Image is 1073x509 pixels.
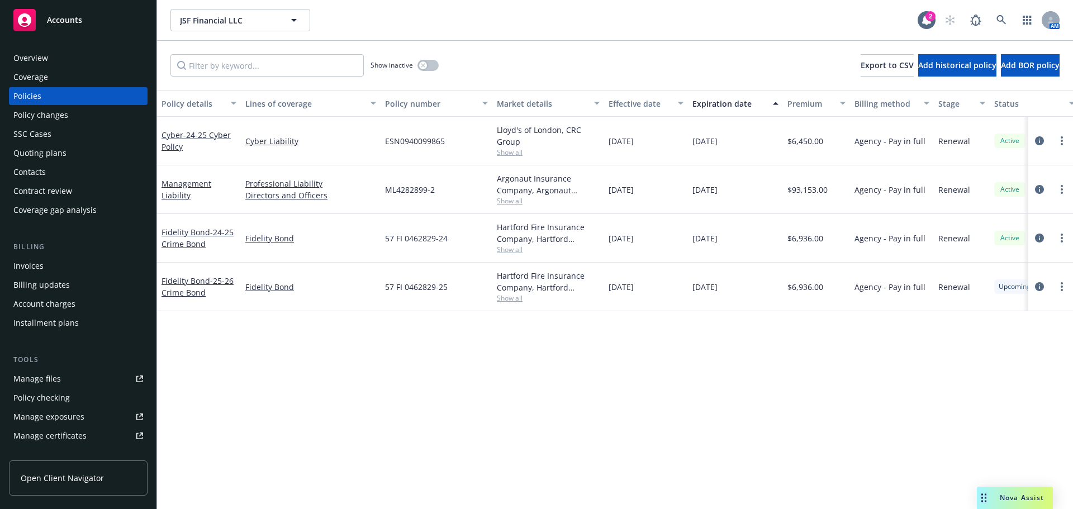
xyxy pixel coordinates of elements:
[938,135,970,147] span: Renewal
[861,60,914,70] span: Export to CSV
[497,221,600,245] div: Hartford Fire Insurance Company, Hartford Insurance Group
[918,54,996,77] button: Add historical policy
[999,136,1021,146] span: Active
[1055,134,1069,148] a: more
[9,354,148,365] div: Tools
[157,90,241,117] button: Policy details
[9,427,148,445] a: Manage certificates
[9,87,148,105] a: Policies
[9,314,148,332] a: Installment plans
[385,232,448,244] span: 57 FI 0462829-24
[162,178,211,201] a: Management Liability
[13,446,70,464] div: Manage claims
[13,49,48,67] div: Overview
[371,60,413,70] span: Show inactive
[13,276,70,294] div: Billing updates
[977,487,991,509] div: Drag to move
[9,408,148,426] span: Manage exposures
[497,98,587,110] div: Market details
[13,125,51,143] div: SSC Cases
[854,232,925,244] span: Agency - Pay in full
[9,4,148,36] a: Accounts
[1033,183,1046,196] a: circleInformation
[13,370,61,388] div: Manage files
[13,257,44,275] div: Invoices
[162,98,224,110] div: Policy details
[604,90,688,117] button: Effective date
[13,427,87,445] div: Manage certificates
[497,270,600,293] div: Hartford Fire Insurance Company, Hartford Insurance Group
[692,281,718,293] span: [DATE]
[13,182,72,200] div: Contract review
[9,389,148,407] a: Policy checking
[1055,183,1069,196] a: more
[965,9,987,31] a: Report a Bug
[381,90,492,117] button: Policy number
[994,98,1062,110] div: Status
[1033,134,1046,148] a: circleInformation
[9,182,148,200] a: Contract review
[497,196,600,206] span: Show all
[1055,280,1069,293] a: more
[854,184,925,196] span: Agency - Pay in full
[692,98,766,110] div: Expiration date
[9,241,148,253] div: Billing
[13,163,46,181] div: Contacts
[1033,231,1046,245] a: circleInformation
[497,173,600,196] div: Argonaut Insurance Company, Argonaut Insurance Company (Argo)
[9,370,148,388] a: Manage files
[1016,9,1038,31] a: Switch app
[245,281,376,293] a: Fidelity Bond
[245,98,364,110] div: Lines of coverage
[783,90,850,117] button: Premium
[13,389,70,407] div: Policy checking
[9,49,148,67] a: Overview
[938,98,973,110] div: Stage
[162,275,234,298] a: Fidelity Bond
[13,68,48,86] div: Coverage
[9,125,148,143] a: SSC Cases
[9,68,148,86] a: Coverage
[385,98,476,110] div: Policy number
[1001,60,1060,70] span: Add BOR policy
[688,90,783,117] button: Expiration date
[245,232,376,244] a: Fidelity Bond
[977,487,1053,509] button: Nova Assist
[939,9,961,31] a: Start snowing
[162,227,234,249] a: Fidelity Bond
[497,148,600,157] span: Show all
[241,90,381,117] button: Lines of coverage
[385,184,435,196] span: ML4282899-2
[787,232,823,244] span: $6,936.00
[934,90,990,117] button: Stage
[861,54,914,77] button: Export to CSV
[938,281,970,293] span: Renewal
[170,54,364,77] input: Filter by keyword...
[170,9,310,31] button: JSF Financial LLC
[9,257,148,275] a: Invoices
[497,293,600,303] span: Show all
[9,276,148,294] a: Billing updates
[13,295,75,313] div: Account charges
[787,98,833,110] div: Premium
[938,184,970,196] span: Renewal
[13,106,68,124] div: Policy changes
[787,184,828,196] span: $93,153.00
[9,201,148,219] a: Coverage gap analysis
[609,232,634,244] span: [DATE]
[245,178,376,189] a: Professional Liability
[609,98,671,110] div: Effective date
[162,130,231,152] a: Cyber
[9,446,148,464] a: Manage claims
[1000,493,1044,502] span: Nova Assist
[938,232,970,244] span: Renewal
[787,135,823,147] span: $6,450.00
[9,163,148,181] a: Contacts
[245,189,376,201] a: Directors and Officers
[21,472,104,484] span: Open Client Navigator
[854,135,925,147] span: Agency - Pay in full
[497,245,600,254] span: Show all
[850,90,934,117] button: Billing method
[492,90,604,117] button: Market details
[1055,231,1069,245] a: more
